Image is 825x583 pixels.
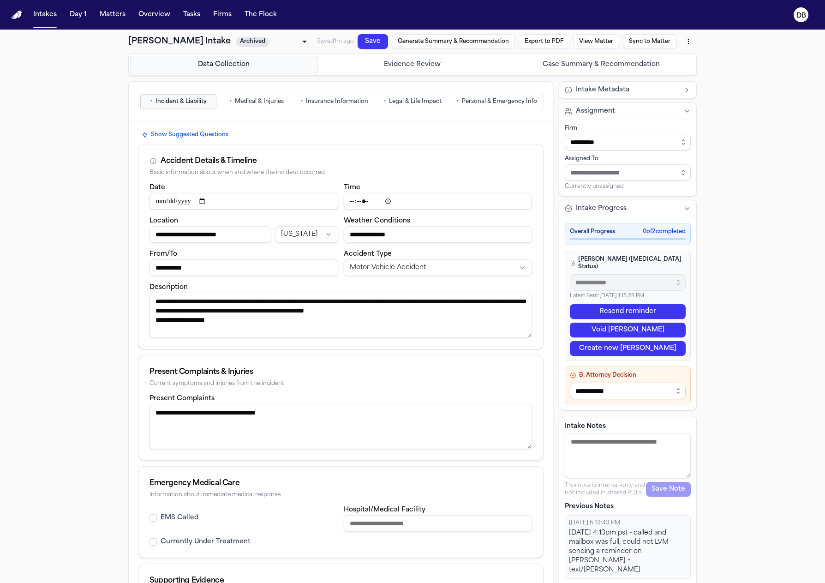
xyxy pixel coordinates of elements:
[383,97,386,106] span: •
[344,184,360,191] label: Time
[559,103,696,120] button: Assignment
[515,56,568,81] button: Export to PDF
[389,98,442,105] span: Legal & Life Impact
[149,169,532,176] div: Basic information about when and where the incident occurred
[565,433,691,478] textarea: Intake notes
[559,200,696,217] button: Intake Progress
[456,97,459,106] span: •
[508,56,694,73] button: Go to Case Summary & Recommendation step
[140,94,216,109] button: Go to Incident & Liability
[344,515,532,532] input: Hospital or medical facility
[209,6,235,23] button: Firms
[30,6,60,23] button: Intakes
[155,98,207,105] span: Incident & Liability
[149,226,271,243] input: Incident location
[344,506,425,513] label: Hospital/Medical Facility
[161,513,198,523] label: EMS Called
[149,492,532,499] div: Information about immediate medical response
[344,226,532,243] input: Weather conditions
[565,125,691,132] div: Firm
[149,184,165,191] label: Date
[149,251,177,258] label: From/To
[149,367,532,378] div: Present Complaints & Injuries
[300,97,303,106] span: •
[161,156,257,167] div: Accident Details & Timeline
[565,422,691,431] label: Intake Notes
[149,478,532,489] div: Emergency Medical Care
[452,94,541,109] button: Go to Personal & Emergency Info
[241,6,281,23] button: The Flock
[565,134,691,150] input: Select firm
[275,226,338,243] button: Incident state
[565,183,624,190] span: Currently unassigned
[11,11,22,19] a: Home
[11,11,22,19] img: Finch Logo
[565,155,691,162] div: Assigned To
[357,23,390,44] button: Save
[570,293,686,301] p: Latest Sent: [DATE] 1:15:28 PM
[559,82,696,98] button: Intake Metadata
[643,228,686,235] span: 0 of 2 completed
[149,284,188,291] label: Description
[149,380,532,387] div: Current symptoms and injuries from the incident
[565,164,691,181] input: Assign to staff member
[374,94,450,109] button: Go to Legal & Life Impact
[66,6,90,23] button: Day 1
[149,293,532,338] textarea: Incident description
[235,98,284,105] span: Medical & Injuries
[568,68,616,92] button: View Matter
[344,217,410,224] label: Weather Conditions
[391,30,514,70] button: Generate Summary & Recommendation
[344,251,392,258] label: Accident Type
[462,98,537,105] span: Personal & Emergency Info
[149,395,215,402] label: Present Complaints
[131,56,317,73] button: Go to Data Collection step
[135,6,174,23] button: Overview
[149,404,532,449] textarea: Present complaints
[570,341,686,356] button: Create new [PERSON_NAME]
[565,502,691,511] p: Previous Notes
[218,94,294,109] button: Go to Medical & Injuries
[565,482,646,497] p: This note is internal-only and not included in shared PDFs.
[570,372,686,379] h4: B. Attorney Decision
[570,304,686,319] button: Resend reminder
[576,107,615,116] span: Assignment
[569,519,687,527] div: [DATE] 6:13:43 PM
[229,97,232,106] span: •
[576,85,629,95] span: Intake Metadata
[570,323,686,337] button: Void [PERSON_NAME]
[344,193,532,210] input: Incident time
[576,204,627,213] span: Intake Progress
[149,259,338,276] input: From/To destination
[570,228,615,235] span: Overall Progress
[150,97,153,106] span: •
[296,94,372,109] button: Go to Insurance Information
[138,129,232,140] button: Show Suggested Questions
[179,6,204,23] button: Tasks
[131,56,694,73] nav: Intake steps
[96,6,129,23] button: Matters
[306,98,368,105] span: Insurance Information
[319,56,506,73] button: Go to Evidence Review step
[149,193,338,210] input: Incident date
[570,256,686,270] h4: [PERSON_NAME] ([MEDICAL_DATA] Status)
[569,529,687,575] div: [DATE] 4:13pm pst - called and mailbox was full, could not LVM sending a reminder on [PERSON_NAME...
[161,537,251,547] label: Currently Under Treatment
[149,217,178,224] label: Location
